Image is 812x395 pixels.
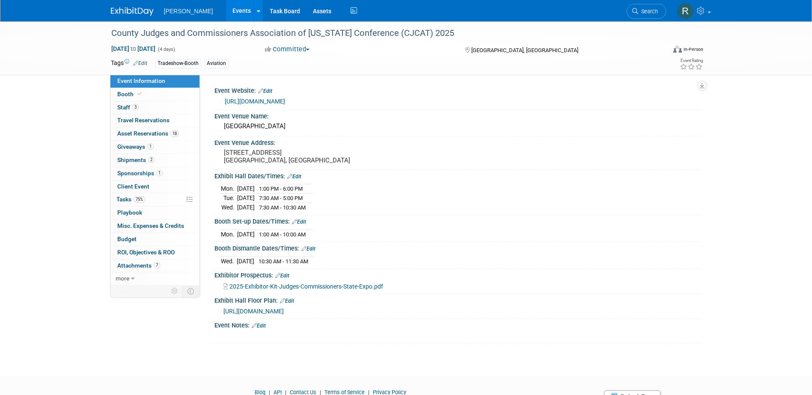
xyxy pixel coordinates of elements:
[117,222,184,229] span: Misc. Expenses & Credits
[258,88,272,94] a: Edit
[110,154,199,167] a: Shipments2
[110,101,199,114] a: Staff3
[223,283,383,290] a: 2025-Exhibitor-Kit-Judges-Commissioners-State-Expo.pdf
[221,230,237,239] td: Mon.
[116,196,145,203] span: Tasks
[223,308,284,315] a: [URL][DOMAIN_NAME]
[155,59,201,68] div: Tradeshow-Booth
[229,283,383,290] span: 2025-Exhibitor-Kit-Judges-Commissioners-State-Expo.pdf
[164,8,213,15] span: [PERSON_NAME]
[252,323,266,329] a: Edit
[221,194,237,203] td: Tue.
[117,117,170,124] span: Travel Reservations
[301,246,315,252] a: Edit
[214,215,702,226] div: Booth Set-up Dates/Times:
[132,104,139,110] span: 3
[110,88,199,101] a: Booth
[110,233,199,246] a: Budget
[237,256,254,265] td: [DATE]
[214,319,702,330] div: Event Notes:
[167,286,182,297] td: Personalize Event Tab Strip
[204,59,229,68] div: Aviation
[224,149,408,164] pre: [STREET_ADDRESS] [GEOGRAPHIC_DATA], [GEOGRAPHIC_DATA]
[117,170,163,177] span: Sponsorships
[237,194,255,203] td: [DATE]
[110,246,199,259] a: ROI, Objectives & ROO
[117,104,139,111] span: Staff
[117,249,175,256] span: ROI, Objectives & ROO
[117,236,137,242] span: Budget
[110,141,199,153] a: Giveaways1
[110,180,199,193] a: Client Event
[111,45,156,53] span: [DATE] [DATE]
[638,8,658,15] span: Search
[134,196,145,203] span: 75%
[292,219,306,225] a: Edit
[259,204,306,211] span: 7:30 AM - 10:30 AM
[287,174,301,180] a: Edit
[259,195,303,201] span: 7:30 AM - 5:00 PM
[214,170,702,181] div: Exhibit Hall Dates/Times:
[237,203,255,212] td: [DATE]
[110,75,199,88] a: Event Information
[110,167,199,180] a: Sponsorships1
[673,46,682,53] img: Format-Inperson.png
[471,47,578,53] span: [GEOGRAPHIC_DATA], [GEOGRAPHIC_DATA]
[182,286,199,297] td: Toggle Event Tabs
[111,59,147,68] td: Tags
[110,127,199,140] a: Asset Reservations18
[627,4,666,19] a: Search
[170,130,179,137] span: 18
[262,45,313,54] button: Committed
[133,60,147,66] a: Edit
[148,156,155,163] span: 2
[214,294,702,305] div: Exhibit Hall Floor Plan:
[129,45,137,52] span: to
[117,77,165,84] span: Event Information
[117,143,154,150] span: Giveaways
[616,44,704,57] div: Event Format
[221,256,237,265] td: Wed.
[117,130,179,137] span: Asset Reservations
[214,242,702,253] div: Booth Dismantle Dates/Times:
[117,156,155,163] span: Shipments
[237,184,255,194] td: [DATE]
[157,47,175,52] span: (4 days)
[111,7,154,16] img: ExhibitDay
[683,46,703,53] div: In-Person
[225,98,285,105] a: [URL][DOMAIN_NAME]
[221,203,237,212] td: Wed.
[110,193,199,206] a: Tasks75%
[117,209,142,216] span: Playbook
[108,26,653,41] div: County Judges and Commissioners Association of [US_STATE] Conference (CJCAT) 2025
[110,206,199,219] a: Playbook
[275,273,289,279] a: Edit
[214,269,702,280] div: Exhibitor Prospectus:
[137,91,142,96] i: Booth reservation complete
[117,183,149,190] span: Client Event
[214,136,702,147] div: Event Venue Address:
[117,91,143,97] span: Booth
[110,259,199,272] a: Attachments7
[259,186,303,192] span: 1:00 PM - 6:00 PM
[110,114,199,127] a: Travel Reservations
[237,230,255,239] td: [DATE]
[221,184,237,194] td: Mon.
[680,59,703,63] div: Event Rating
[147,143,154,150] span: 1
[116,275,129,282] span: more
[214,84,702,95] div: Event Website:
[154,262,160,268] span: 7
[110,220,199,233] a: Misc. Expenses & Credits
[280,298,294,304] a: Edit
[259,231,306,238] span: 1:00 AM - 10:00 AM
[677,3,693,19] img: Rebecca Deis
[110,272,199,285] a: more
[221,120,695,133] div: [GEOGRAPHIC_DATA]
[117,262,160,269] span: Attachments
[214,110,702,121] div: Event Venue Name:
[259,258,308,265] span: 10:30 AM - 11:30 AM
[156,170,163,176] span: 1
